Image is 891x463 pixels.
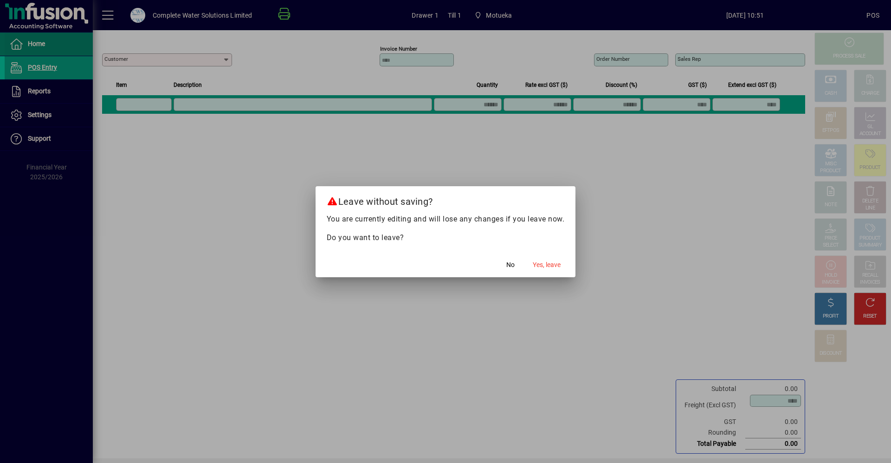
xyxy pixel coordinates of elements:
[327,214,565,225] p: You are currently editing and will lose any changes if you leave now.
[533,260,561,270] span: Yes, leave
[316,186,576,213] h2: Leave without saving?
[327,232,565,243] p: Do you want to leave?
[506,260,515,270] span: No
[496,257,525,274] button: No
[529,257,564,274] button: Yes, leave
